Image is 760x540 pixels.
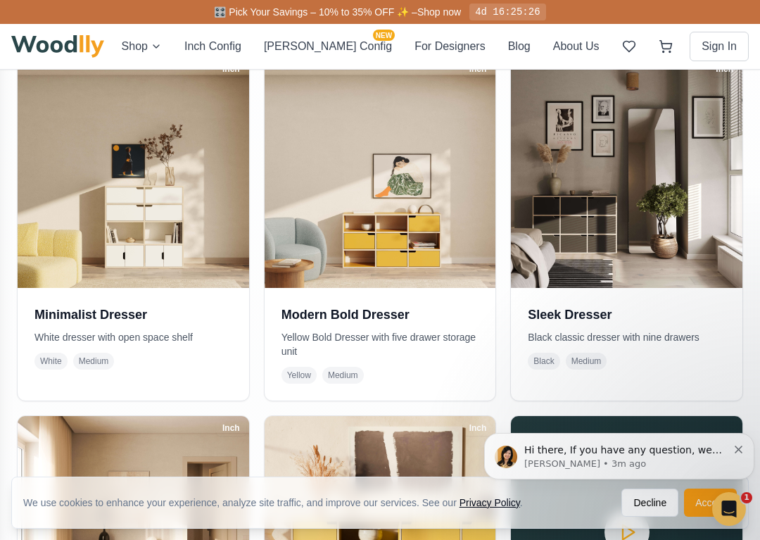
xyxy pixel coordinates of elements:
[18,57,249,289] img: Minimalist Dresser
[322,367,364,384] span: Medium
[684,489,737,517] button: Accept
[11,35,104,58] img: Woodlly
[281,367,317,384] span: Yellow
[460,497,520,508] a: Privacy Policy
[265,57,496,289] img: Modern Bold Dresser
[511,57,742,289] img: Sleek Dresser
[214,6,417,18] span: 🎛️ Pick Your Savings – 10% to 35% OFF ✨ –
[712,492,746,526] iframe: Intercom live chat
[281,305,479,325] h3: Modern Bold Dresser
[23,496,534,510] div: We use cookies to enhance your experience, analyze site traffic, and improve our services. See our .
[566,353,607,370] span: Medium
[414,38,485,55] button: For Designers
[553,38,600,55] button: About Us
[281,330,479,358] p: Yellow Bold Dresser with five drawer storage unit
[34,353,68,370] span: White
[34,330,232,344] p: White dresser with open space shelf
[264,38,392,55] button: [PERSON_NAME] ConfigNEW
[508,38,531,55] button: Blog
[34,305,232,325] h3: Minimalist Dresser
[417,6,461,18] a: Shop now
[528,305,726,325] h3: Sleek Dresser
[216,420,246,436] div: Inch
[621,489,678,517] button: Decline
[528,330,726,344] p: Black classic dresser with nine drawers
[373,30,395,41] span: NEW
[122,38,162,55] button: Shop
[73,353,115,370] span: Medium
[741,492,752,503] span: 1
[184,38,241,55] button: Inch Config
[463,420,493,436] div: Inch
[528,353,559,370] span: Black
[469,4,545,20] div: 4d 16:25:26
[479,403,760,502] iframe: Intercom notifications message
[690,32,749,61] button: Sign In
